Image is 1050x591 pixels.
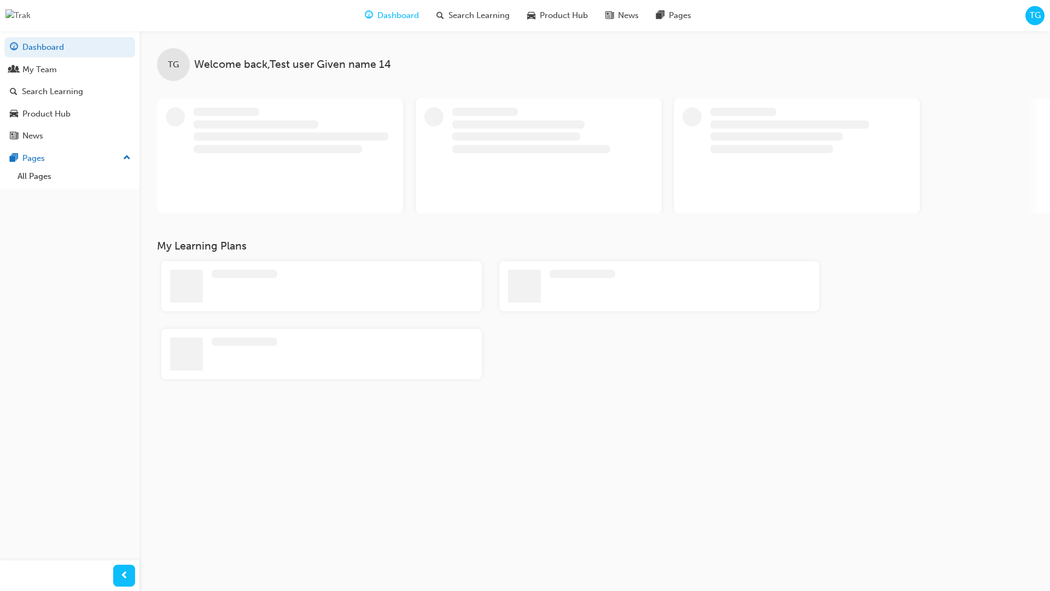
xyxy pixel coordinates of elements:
[4,148,135,169] button: Pages
[1025,6,1045,25] button: TG
[10,154,18,164] span: pages-icon
[377,9,419,22] span: Dashboard
[647,4,700,27] a: pages-iconPages
[656,9,664,22] span: pages-icon
[123,151,131,165] span: up-icon
[618,9,639,22] span: News
[4,126,135,146] a: News
[10,131,18,141] span: news-icon
[597,4,647,27] a: news-iconNews
[120,569,129,583] span: prev-icon
[1030,9,1041,22] span: TG
[436,9,444,22] span: search-icon
[10,65,18,75] span: people-icon
[22,152,45,165] div: Pages
[518,4,597,27] a: car-iconProduct Hub
[4,60,135,80] a: My Team
[22,63,57,76] div: My Team
[157,240,824,252] h3: My Learning Plans
[540,9,588,22] span: Product Hub
[13,168,135,185] a: All Pages
[365,9,373,22] span: guage-icon
[356,4,428,27] a: guage-iconDashboard
[428,4,518,27] a: search-iconSearch Learning
[605,9,614,22] span: news-icon
[4,37,135,57] a: Dashboard
[22,130,43,142] div: News
[194,59,391,71] span: Welcome back , Test user Given name 14
[669,9,691,22] span: Pages
[10,87,17,97] span: search-icon
[5,9,31,22] img: Trak
[22,108,71,120] div: Product Hub
[4,35,135,148] button: DashboardMy TeamSearch LearningProduct HubNews
[4,82,135,102] a: Search Learning
[22,85,83,98] div: Search Learning
[10,109,18,119] span: car-icon
[527,9,535,22] span: car-icon
[168,59,179,71] span: TG
[10,43,18,53] span: guage-icon
[4,104,135,124] a: Product Hub
[448,9,510,22] span: Search Learning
